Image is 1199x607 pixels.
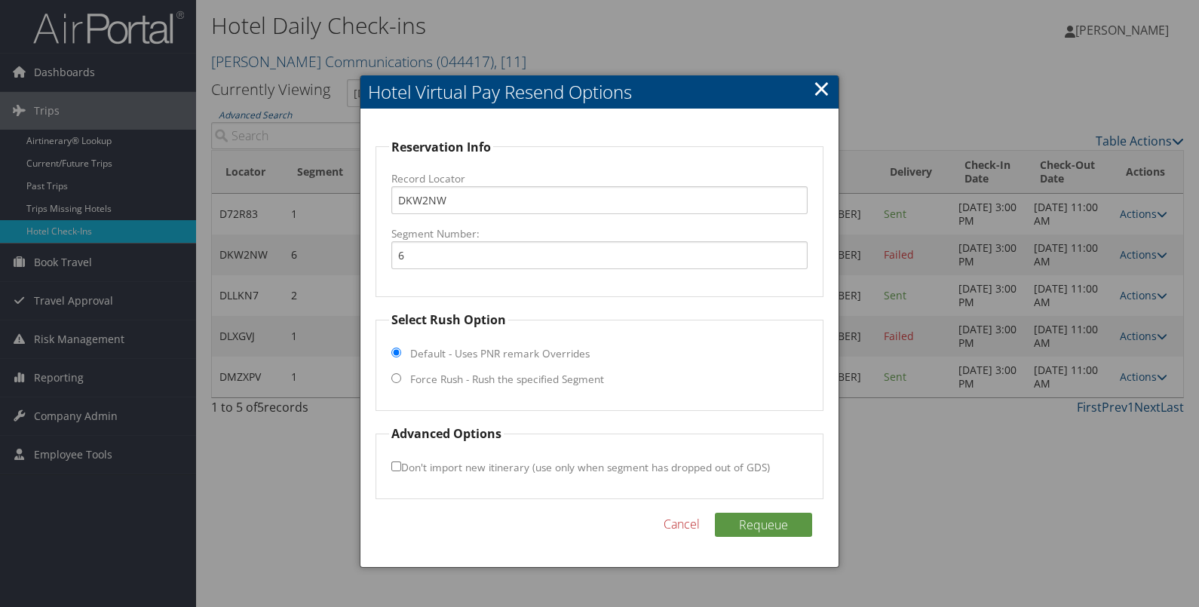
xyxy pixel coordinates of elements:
[360,75,839,109] h2: Hotel Virtual Pay Resend Options
[391,453,770,481] label: Don't import new itinerary (use only when segment has dropped out of GDS)
[410,346,590,361] label: Default - Uses PNR remark Overrides
[813,73,830,103] a: Close
[391,226,808,241] label: Segment Number:
[410,372,604,387] label: Force Rush - Rush the specified Segment
[389,138,493,156] legend: Reservation Info
[391,461,401,471] input: Don't import new itinerary (use only when segment has dropped out of GDS)
[389,311,508,329] legend: Select Rush Option
[664,515,700,533] a: Cancel
[715,513,812,537] button: Requeue
[391,171,808,186] label: Record Locator
[389,425,504,443] legend: Advanced Options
